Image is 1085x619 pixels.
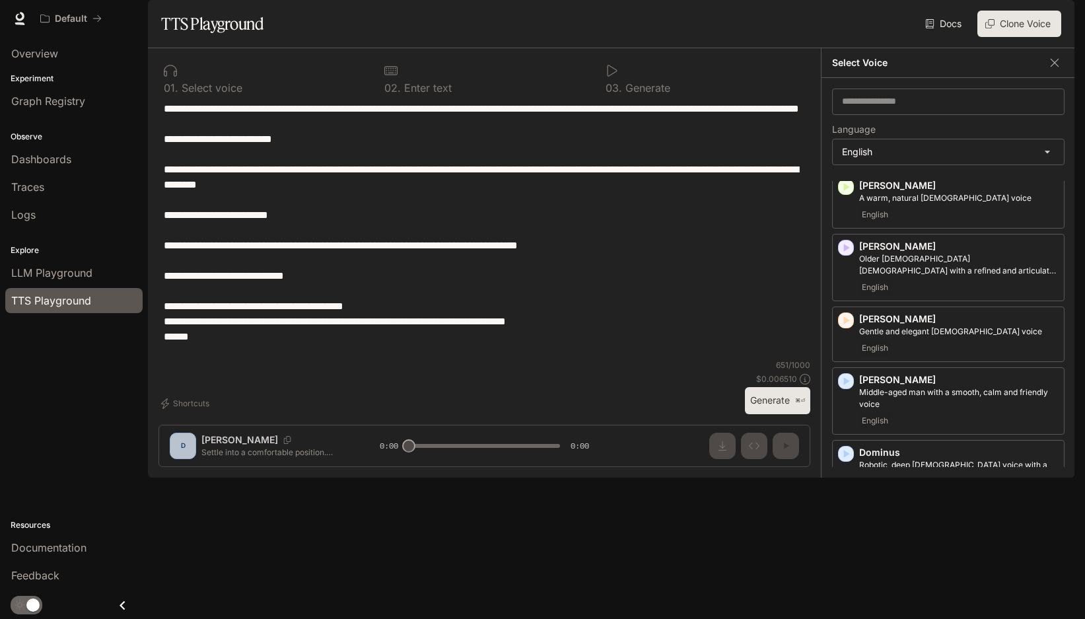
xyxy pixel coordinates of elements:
p: Language [832,125,876,134]
button: Clone Voice [977,11,1061,37]
p: Default [55,13,87,24]
span: English [859,413,891,429]
p: Older British male with a refined and articulate voice [859,253,1059,277]
h1: TTS Playground [161,11,263,37]
span: English [859,279,891,295]
button: Shortcuts [158,393,215,414]
p: 0 3 . [606,83,622,93]
p: Middle-aged man with a smooth, calm and friendly voice [859,386,1059,410]
button: All workspaces [34,5,108,32]
span: English [859,340,891,356]
button: Generate⌘⏎ [745,387,810,414]
p: [PERSON_NAME] [859,240,1059,253]
p: 0 1 . [164,83,178,93]
p: ⌘⏎ [795,397,805,405]
div: English [833,139,1064,164]
p: 651 / 1000 [776,359,810,371]
p: [PERSON_NAME] [859,312,1059,326]
p: [PERSON_NAME] [859,179,1059,192]
p: Dominus [859,446,1059,459]
a: Docs [923,11,967,37]
p: [PERSON_NAME] [859,373,1059,386]
p: $ 0.006510 [756,373,797,384]
p: Enter text [401,83,452,93]
p: Gentle and elegant female voice [859,326,1059,338]
span: English [859,207,891,223]
p: Select voice [178,83,242,93]
p: Generate [622,83,670,93]
p: Robotic, deep male voice with a menacing quality. Perfect for villains [859,459,1059,483]
p: 0 2 . [384,83,401,93]
p: A warm, natural female voice [859,192,1059,204]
